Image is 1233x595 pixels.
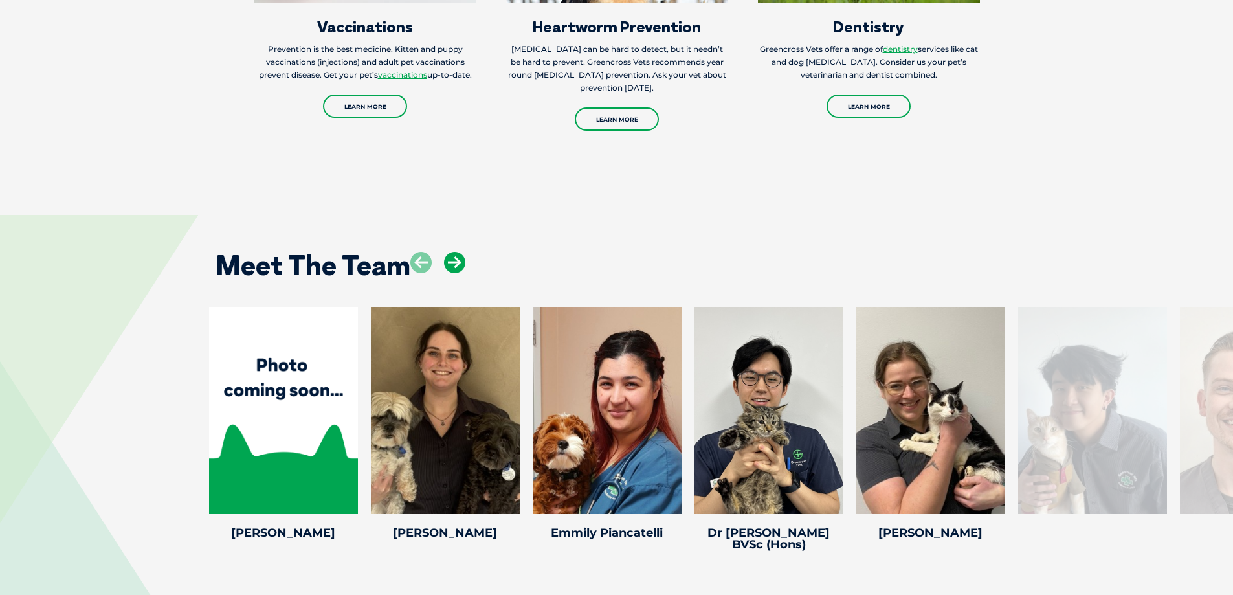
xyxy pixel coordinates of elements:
[216,252,410,279] h2: Meet The Team
[694,527,843,550] h4: Dr [PERSON_NAME] BVSc (Hons)
[254,43,476,82] p: Prevention is the best medicine. Kitten and puppy vaccinations (injections) and adult pet vaccina...
[1208,59,1221,72] button: Search
[378,70,427,80] a: vaccinations
[856,527,1005,539] h4: [PERSON_NAME]
[758,19,980,34] h3: Dentistry
[883,44,918,54] a: dentistry
[209,527,358,539] h4: [PERSON_NAME]
[506,19,728,34] h3: Heartworm Prevention
[254,19,476,34] h3: Vaccinations
[758,43,980,82] p: Greencross Vets offer a range of services like cat and dog [MEDICAL_DATA]. Consider us your pet’s...
[533,527,682,539] h4: Emmily Piancatelli
[371,527,520,539] h4: [PERSON_NAME]
[323,95,407,118] a: Learn More
[575,107,659,131] a: Learn More
[827,95,911,118] a: Learn More
[506,43,728,95] p: [MEDICAL_DATA] can be hard to detect, but it needn’t be hard to prevent. Greencross Vets recommen...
